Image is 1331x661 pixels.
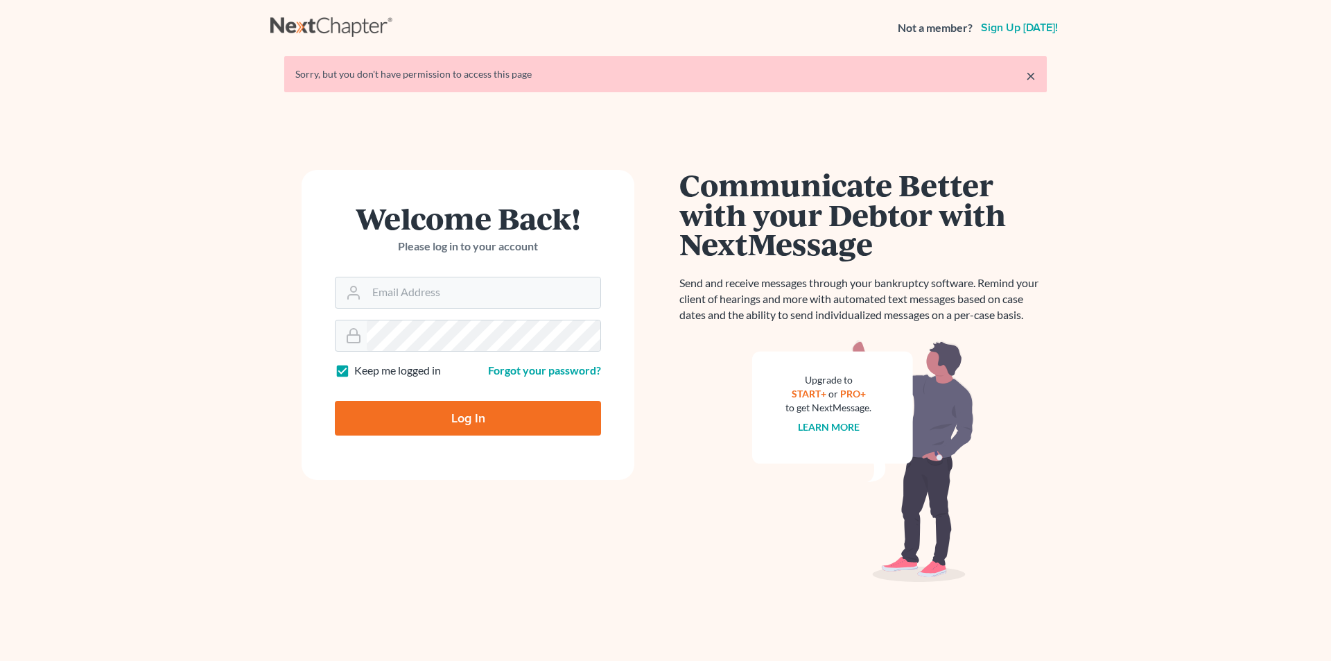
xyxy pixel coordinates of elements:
label: Keep me logged in [354,363,441,379]
a: Learn more [798,421,860,433]
a: × [1026,67,1036,84]
h1: Communicate Better with your Debtor with NextMessage [679,170,1047,259]
h1: Welcome Back! [335,203,601,233]
div: Sorry, but you don't have permission to access this page [295,67,1036,81]
a: Forgot your password? [488,363,601,377]
img: nextmessage_bg-59042aed3d76b12b5cd301f8e5b87938c9018125f34e5fa2b7a6b67550977c72.svg [752,340,974,583]
a: START+ [792,388,826,400]
p: Please log in to your account [335,239,601,255]
input: Email Address [367,277,600,308]
div: to get NextMessage. [785,401,871,415]
input: Log In [335,401,601,436]
div: Upgrade to [785,373,871,387]
p: Send and receive messages through your bankruptcy software. Remind your client of hearings and mo... [679,275,1047,323]
span: or [828,388,838,400]
a: Sign up [DATE]! [978,22,1061,33]
a: PRO+ [840,388,866,400]
strong: Not a member? [898,20,973,36]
